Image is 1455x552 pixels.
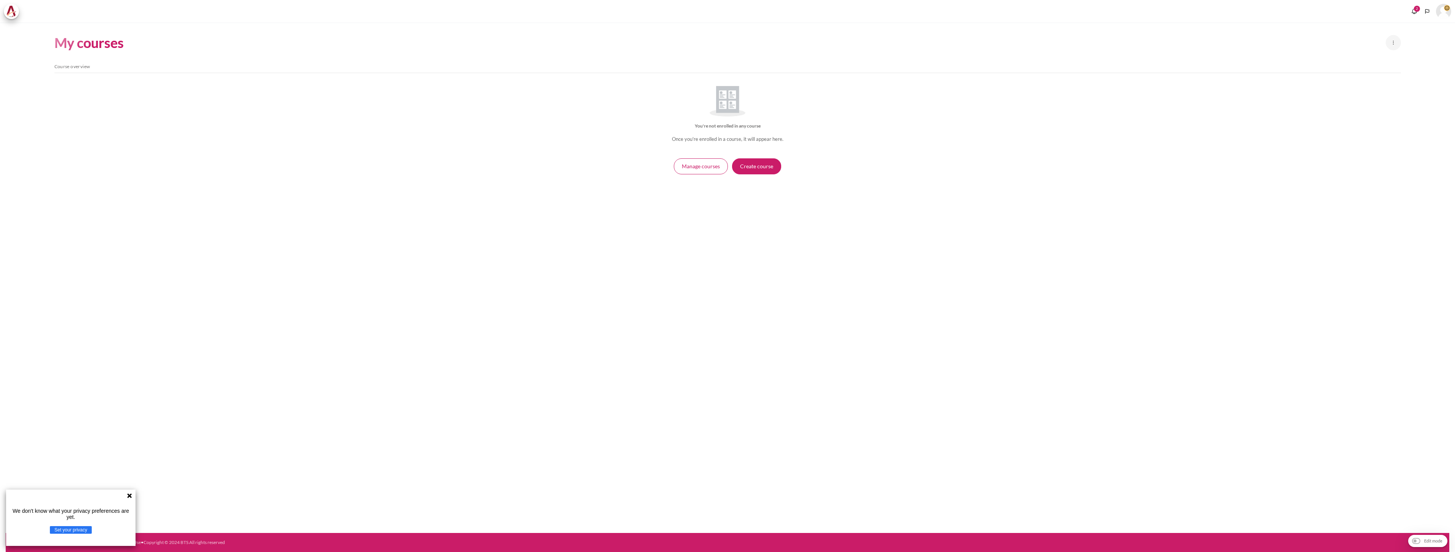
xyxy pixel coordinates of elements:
button: Manage courses [674,158,728,174]
div: • • • • • [18,539,831,546]
p: Once you're enrolled in a course, it will appear here. [54,136,1401,143]
img: Architeck [6,6,17,17]
a: Architeck Architeck [4,4,23,19]
button: Set your privacy [50,526,92,534]
section: Content [6,22,1449,186]
img: You're not enrolled in any course [710,86,746,116]
h5: You're not enrolled in any course [54,123,1401,129]
button: Languages [1421,6,1433,17]
div: 2 [1414,6,1420,12]
div: Show notification window with 2 new notifications [1409,6,1420,17]
h5: Course overview [54,64,1401,70]
a: Copyright © 2024 BTS All rights reserved [144,539,225,545]
p: We don't know what your privacy preferences are yet. [9,508,132,520]
button: Create course [732,158,781,174]
a: User menu [1436,4,1451,19]
h1: My courses [54,34,124,52]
